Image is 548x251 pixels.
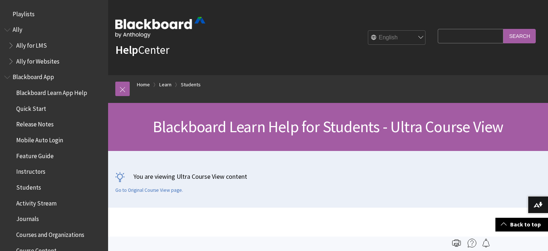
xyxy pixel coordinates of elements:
[13,71,54,81] span: Blackboard App
[16,229,84,238] span: Courses and Organizations
[159,80,171,89] a: Learn
[153,117,504,137] span: Blackboard Learn Help for Students - Ultra Course View
[16,39,47,49] span: Ally for LMS
[16,87,87,96] span: Blackboard Learn App Help
[16,103,46,112] span: Quick Start
[115,187,183,194] a: Go to Original Course View page.
[452,239,461,247] img: Print
[16,118,54,128] span: Release Notes
[115,43,169,57] a: HelpCenter
[16,197,57,207] span: Activity Stream
[16,213,39,223] span: Journals
[16,150,54,160] span: Feature Guide
[4,8,104,20] nav: Book outline for Playlists
[13,8,35,18] span: Playlists
[16,134,63,144] span: Mobile Auto Login
[16,181,41,191] span: Students
[482,239,490,247] img: Follow this page
[137,80,150,89] a: Home
[115,172,541,181] p: You are viewing Ultra Course View content
[468,239,476,247] img: More help
[495,218,548,231] a: Back to top
[115,17,205,38] img: Blackboard by Anthology
[115,43,138,57] strong: Help
[503,29,536,43] input: Search
[368,31,426,45] select: Site Language Selector
[181,80,201,89] a: Students
[16,55,59,65] span: Ally for Websites
[4,24,104,68] nav: Book outline for Anthology Ally Help
[16,166,45,176] span: Instructors
[13,24,22,34] span: Ally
